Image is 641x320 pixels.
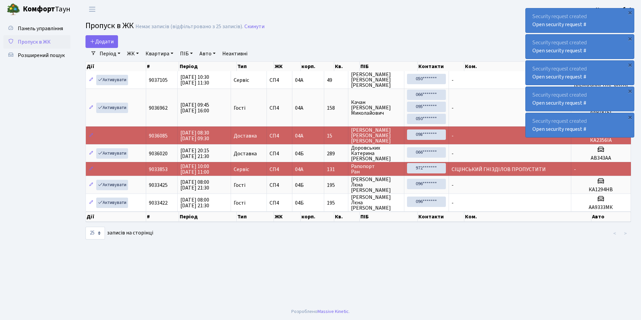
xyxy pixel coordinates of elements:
th: ПІБ [360,62,418,71]
span: 9033425 [149,181,168,189]
span: [DATE] 08:00 [DATE] 21:30 [180,196,209,209]
h5: AB343AA [574,155,628,161]
span: Качан [PERSON_NAME] Миколайович [351,100,401,116]
span: 04А [295,76,303,84]
a: Пропуск в ЖК [3,35,70,49]
th: Період [179,212,237,222]
span: Доровських Катерина [PERSON_NAME] [351,145,401,161]
th: Ком. [464,62,592,71]
div: × [627,88,633,94]
b: Комфорт [23,4,55,14]
a: Панель управління [3,22,70,35]
span: Сервіс [234,77,249,83]
span: 49 [327,77,346,83]
span: Доставка [234,151,257,156]
span: Рапопорт Ран [351,164,401,174]
th: Контакти [418,62,464,71]
th: # [146,62,179,71]
span: - [452,150,454,157]
div: × [627,61,633,68]
span: - [452,132,454,140]
th: Тип [237,62,274,71]
a: Розширений пошук [3,49,70,62]
h5: КА2356IA [574,137,628,144]
span: Додати [90,38,114,45]
span: Гості [234,182,245,188]
select: записів на сторінці [85,227,105,239]
th: корп. [301,212,334,222]
span: Пропуск в ЖК [85,20,134,32]
span: СІЦІНСЬКИЙ ГНІЗДІЛОВ ПРОПУСТИТИ [452,166,546,173]
div: Security request created [526,61,634,85]
span: СП4 [270,182,289,188]
th: ЖК [274,212,301,222]
div: × [627,9,633,16]
th: Дії [86,212,146,222]
a: Консьєрж б. 4. [596,5,633,13]
h5: АА9333МК [574,204,628,211]
a: Додати [85,35,118,48]
h5: КА1294НВ [574,186,628,193]
span: [PERSON_NAME] Лєна [PERSON_NAME] [351,195,401,211]
div: × [627,114,633,120]
span: СП4 [270,133,289,139]
a: ЖК [124,48,141,59]
img: logo.png [7,3,20,16]
span: 9036962 [149,104,168,112]
th: # [146,212,179,222]
th: Період [179,62,237,71]
label: записів на сторінці [85,227,153,239]
span: 131 [327,167,346,172]
span: [PERSON_NAME] [PERSON_NAME] [PERSON_NAME] [351,72,401,88]
span: Панель управління [18,25,63,32]
a: Open security request # [532,47,586,54]
a: Massive Kinetic [317,308,349,315]
span: 9037105 [149,76,168,84]
th: Авто [591,212,631,222]
span: - [452,104,454,112]
span: СП4 [270,167,289,172]
span: 04Б [295,199,304,207]
span: Пропуск в ЖК [18,38,51,46]
span: - [452,199,454,207]
a: ПІБ [177,48,195,59]
a: Квартира [143,48,176,59]
th: Кв. [334,212,360,222]
span: [DATE] 10:30 [DATE] 11:30 [180,73,209,87]
a: Open security request # [532,125,586,133]
span: СП4 [270,200,289,206]
a: Активувати [96,75,128,85]
div: Security request created [526,35,634,59]
span: [DATE] 09:45 [DATE] 16:00 [180,101,209,114]
a: Open security request # [532,21,586,28]
span: Доставка [234,133,257,139]
a: Скинути [244,23,265,30]
div: × [627,35,633,42]
span: 9033422 [149,199,168,207]
a: Активувати [96,180,128,190]
span: 158 [327,105,346,111]
a: Активувати [96,103,128,113]
span: Сервіс [234,167,249,172]
a: Неактивні [220,48,250,59]
a: Активувати [96,198,128,208]
span: Таун [23,4,70,15]
span: 195 [327,182,346,188]
div: Security request created [526,8,634,33]
th: ПІБ [360,212,418,222]
span: 289 [327,151,346,156]
a: Open security request # [532,99,586,107]
span: [PERSON_NAME] [PERSON_NAME] [PERSON_NAME] [351,127,401,144]
div: Розроблено . [291,308,350,315]
th: ЖК [274,62,301,71]
span: Розширений пошук [18,52,65,59]
span: [DATE] 08:00 [DATE] 21:30 [180,178,209,192]
a: Open security request # [532,73,586,81]
span: 9036085 [149,132,168,140]
th: корп. [301,62,334,71]
span: [DATE] 20:15 [DATE] 21:30 [180,147,209,160]
div: Security request created [526,87,634,111]
b: Консьєрж б. 4. [596,6,633,13]
th: Кв. [334,62,360,71]
th: Дії [86,62,146,71]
